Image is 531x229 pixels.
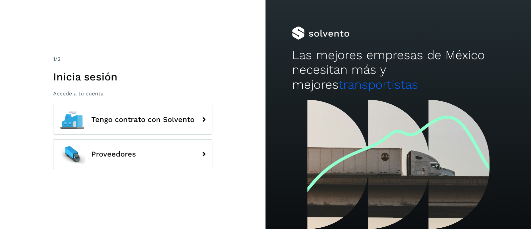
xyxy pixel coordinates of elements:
[292,48,504,92] h2: Las mejores empresas de México necesitan más y mejores
[53,55,212,63] div: /2
[91,150,136,158] span: Proveedores
[53,139,212,169] button: Proveedores
[339,77,418,92] span: transportistas
[53,90,212,97] p: Accede a tu cuenta
[53,70,212,83] h1: Inicia sesión
[53,56,55,62] span: 1
[53,105,212,135] button: Tengo contrato con Solvento
[91,116,194,124] span: Tengo contrato con Solvento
